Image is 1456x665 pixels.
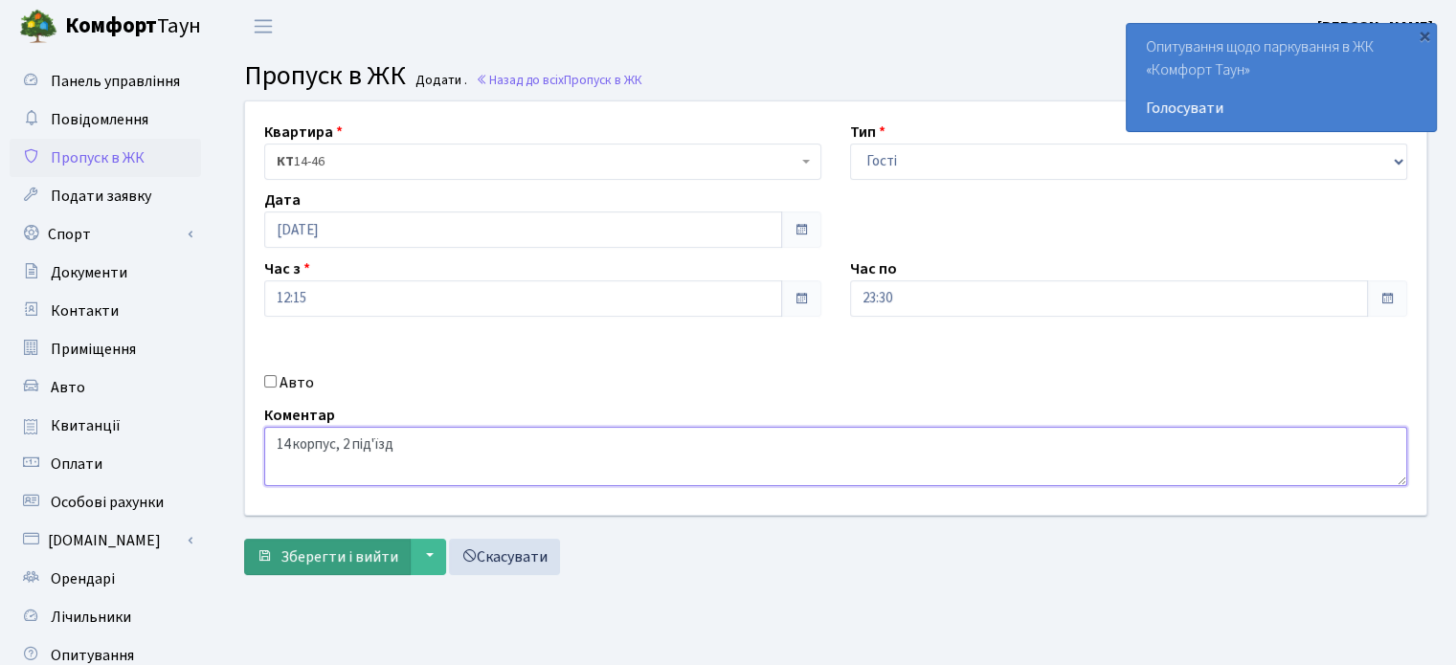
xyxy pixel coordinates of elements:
[10,483,201,521] a: Особові рахунки
[10,445,201,483] a: Оплати
[564,71,642,89] span: Пропуск в ЖК
[10,177,201,215] a: Подати заявку
[239,11,287,42] button: Переключити навігацію
[10,254,201,292] a: Документи
[10,292,201,330] a: Контакти
[65,11,201,43] span: Таун
[1317,16,1433,37] b: [PERSON_NAME]
[10,139,201,177] a: Пропуск в ЖК
[264,188,301,211] label: Дата
[51,109,148,130] span: Повідомлення
[51,300,119,321] span: Контакти
[1127,24,1436,131] div: Опитування щодо паркування в ЖК «Комфорт Таун»
[850,257,897,280] label: Час по
[1146,97,1417,120] a: Голосувати
[850,121,885,144] label: Тип
[1415,26,1434,45] div: ×
[280,371,314,394] label: Авто
[264,404,335,427] label: Коментар
[10,330,201,368] a: Приміщення
[264,257,310,280] label: Час з
[10,521,201,560] a: [DOMAIN_NAME]
[19,8,57,46] img: logo.png
[10,598,201,636] a: Лічильники
[10,62,201,100] a: Панель управління
[51,339,136,360] span: Приміщення
[277,152,797,171] span: <b>КТ</b>&nbsp;&nbsp;&nbsp;&nbsp;14-46
[51,607,131,628] span: Лічильники
[10,215,201,254] a: Спорт
[449,539,560,575] a: Скасувати
[10,368,201,407] a: Авто
[244,56,406,95] span: Пропуск в ЖК
[412,73,467,89] small: Додати .
[10,407,201,445] a: Квитанції
[51,568,115,589] span: Орендарі
[264,121,343,144] label: Квартира
[51,415,121,436] span: Квитанції
[51,377,85,398] span: Авто
[51,147,145,168] span: Пропуск в ЖК
[51,186,151,207] span: Подати заявку
[65,11,157,41] b: Комфорт
[476,71,642,89] a: Назад до всіхПропуск в ЖК
[51,262,127,283] span: Документи
[51,492,164,513] span: Особові рахунки
[10,100,201,139] a: Повідомлення
[244,539,411,575] button: Зберегти і вийти
[51,454,102,475] span: Оплати
[280,546,398,567] span: Зберегти і вийти
[10,560,201,598] a: Орендарі
[277,152,294,171] b: КТ
[264,144,821,180] span: <b>КТ</b>&nbsp;&nbsp;&nbsp;&nbsp;14-46
[1317,15,1433,38] a: [PERSON_NAME]
[51,71,180,92] span: Панель управління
